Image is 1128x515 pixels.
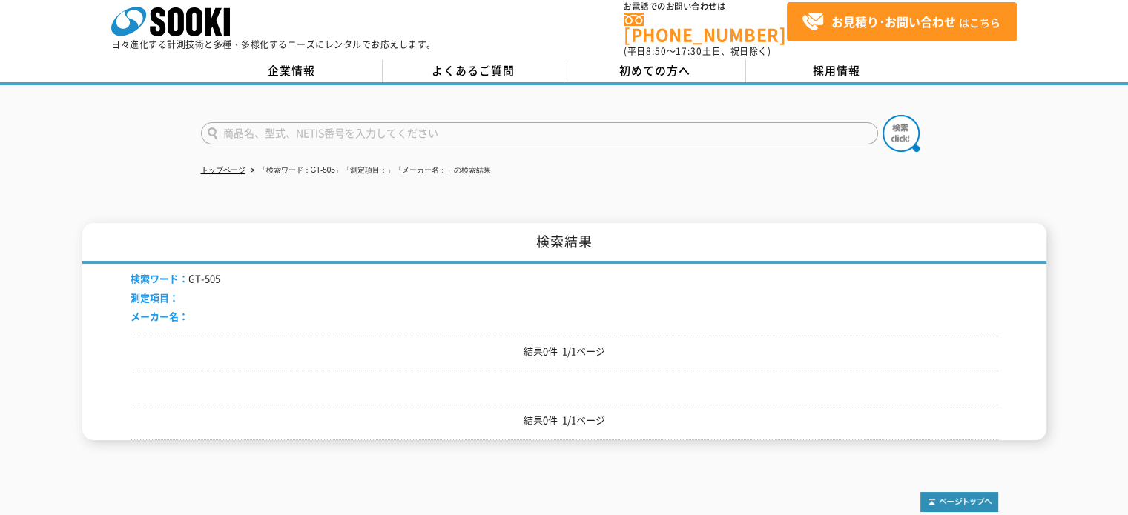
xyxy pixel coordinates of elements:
[131,413,998,428] p: 結果0件 1/1ページ
[619,62,690,79] span: 初めての方へ
[131,309,188,323] span: メーカー名：
[787,2,1017,41] a: お見積り･お問い合わせはこちら
[131,271,188,285] span: 検索ワード：
[131,344,998,359] p: 結果0件 1/1ページ
[831,13,956,30] strong: お見積り･お問い合わせ
[201,122,878,144] input: 商品名、型式、NETIS番号を入力してください
[883,115,920,152] img: btn_search.png
[131,271,220,287] li: GT-505
[624,2,787,11] span: お電話でのお問い合わせは
[646,44,667,58] span: 8:50
[624,44,771,58] span: (平日 ～ 土日、祝日除く)
[802,11,1000,33] span: はこちら
[131,290,179,305] span: 測定項目：
[383,60,564,82] a: よくあるご質問
[564,60,746,82] a: 初めての方へ
[82,223,1046,264] h1: 検索結果
[746,60,928,82] a: 採用情報
[201,60,383,82] a: 企業情報
[111,40,436,49] p: 日々進化する計測技術と多種・多様化するニーズにレンタルでお応えします。
[201,166,245,174] a: トップページ
[624,13,787,43] a: [PHONE_NUMBER]
[248,163,491,179] li: 「検索ワード：GT-505」「測定項目：」「メーカー名：」の検索結果
[920,492,998,512] img: トップページへ
[676,44,702,58] span: 17:30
